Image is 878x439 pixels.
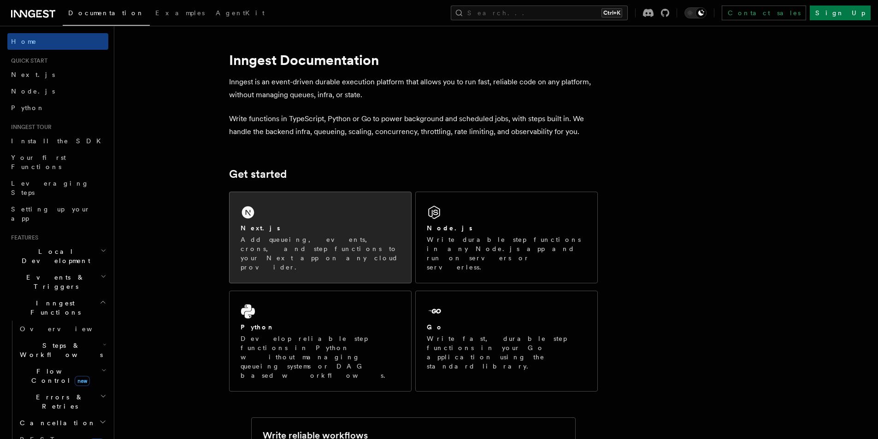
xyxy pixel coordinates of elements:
[229,76,598,101] p: Inngest is an event-driven durable execution platform that allows you to run fast, reliable code ...
[427,334,586,371] p: Write fast, durable step functions in your Go application using the standard library.
[427,223,472,233] h2: Node.js
[7,269,108,295] button: Events & Triggers
[229,52,598,68] h1: Inngest Documentation
[427,322,443,332] h2: Go
[7,273,100,291] span: Events & Triggers
[16,341,103,359] span: Steps & Workflows
[427,235,586,272] p: Write durable step functions in any Node.js app and run on servers or serverless.
[241,223,280,233] h2: Next.js
[7,299,100,317] span: Inngest Functions
[7,33,108,50] a: Home
[7,295,108,321] button: Inngest Functions
[451,6,628,20] button: Search...Ctrl+K
[11,180,89,196] span: Leveraging Steps
[415,291,598,392] a: GoWrite fast, durable step functions in your Go application using the standard library.
[810,6,871,20] a: Sign Up
[7,66,108,83] a: Next.js
[16,415,108,431] button: Cancellation
[415,192,598,283] a: Node.jsWrite durable step functions in any Node.js app and run on servers or serverless.
[210,3,270,25] a: AgentKit
[16,418,96,427] span: Cancellation
[7,247,100,265] span: Local Development
[7,149,108,175] a: Your first Functions
[7,57,47,64] span: Quick start
[7,201,108,227] a: Setting up your app
[7,234,38,241] span: Features
[601,8,622,18] kbd: Ctrl+K
[16,363,108,389] button: Flow Controlnew
[684,7,707,18] button: Toggle dark mode
[216,9,265,17] span: AgentKit
[7,100,108,116] a: Python
[7,175,108,201] a: Leveraging Steps
[150,3,210,25] a: Examples
[16,337,108,363] button: Steps & Workflows
[7,123,52,131] span: Inngest tour
[229,291,412,392] a: PythonDevelop reliable step functions in Python without managing queueing systems or DAG based wo...
[11,154,66,170] span: Your first Functions
[722,6,806,20] a: Contact sales
[68,9,144,17] span: Documentation
[229,168,287,181] a: Get started
[7,133,108,149] a: Install the SDK
[11,71,55,78] span: Next.js
[63,3,150,26] a: Documentation
[11,137,106,145] span: Install the SDK
[229,112,598,138] p: Write functions in TypeScript, Python or Go to power background and scheduled jobs, with steps bu...
[7,83,108,100] a: Node.js
[11,104,45,111] span: Python
[16,321,108,337] a: Overview
[16,367,101,385] span: Flow Control
[20,325,115,333] span: Overview
[229,192,412,283] a: Next.jsAdd queueing, events, crons, and step functions to your Next app on any cloud provider.
[11,205,90,222] span: Setting up your app
[16,392,100,411] span: Errors & Retries
[11,88,55,95] span: Node.js
[75,376,90,386] span: new
[241,322,275,332] h2: Python
[241,235,400,272] p: Add queueing, events, crons, and step functions to your Next app on any cloud provider.
[11,37,37,46] span: Home
[241,334,400,380] p: Develop reliable step functions in Python without managing queueing systems or DAG based workflows.
[7,243,108,269] button: Local Development
[16,389,108,415] button: Errors & Retries
[155,9,205,17] span: Examples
